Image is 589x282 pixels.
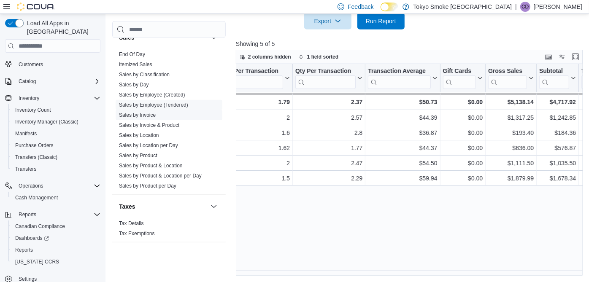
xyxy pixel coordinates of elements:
a: Inventory Manager (Classic) [12,117,82,127]
span: Sales by Product & Location per Day [119,172,202,179]
div: Taxes [112,218,226,242]
span: Sales by Employee (Created) [119,91,185,98]
a: Transfers [12,164,40,174]
span: Tax Exemptions [119,230,155,237]
div: Subtotal [539,67,569,75]
button: Inventory [2,92,104,104]
button: Inventory [15,93,43,103]
div: $1,111.50 [488,158,534,169]
button: Reports [15,209,40,220]
span: Sales by Day [119,81,149,88]
span: Inventory Count [12,105,100,115]
div: $576.87 [539,143,576,153]
span: Sales by Invoice [119,112,156,118]
span: Purchase Orders [15,142,54,149]
div: 2.47 [295,158,362,169]
a: Sales by Employee (Tendered) [119,102,188,108]
button: Inventory Count [8,104,104,116]
button: Transfers [8,163,104,175]
a: Sales by Product per Day [119,183,176,189]
div: 2.29 [295,174,362,184]
div: $0.00 [443,97,483,107]
div: Subtotal [539,67,569,89]
a: Tax Exemptions [119,231,155,236]
div: 1.79 [217,97,290,107]
div: $1,242.85 [539,113,576,123]
button: Reports [8,244,104,256]
button: Subtotal [539,67,576,89]
button: Transfers (Classic) [8,151,104,163]
a: Tax Details [119,220,144,226]
span: Inventory [19,95,39,102]
a: Reports [12,245,36,255]
a: Sales by Classification [119,72,170,78]
span: Reports [15,247,33,253]
div: 1.62 [217,143,290,153]
span: Transfers (Classic) [15,154,57,161]
button: Operations [15,181,47,191]
button: Manifests [8,128,104,140]
span: Operations [15,181,100,191]
a: Dashboards [8,232,104,244]
a: Inventory Count [12,105,54,115]
span: Sales by Product [119,152,157,159]
a: Sales by Invoice & Product [119,122,179,128]
span: Manifests [12,129,100,139]
div: 2.57 [295,113,362,123]
span: Sales by Classification [119,71,170,78]
span: Inventory [15,93,100,103]
div: Gross Sales [488,67,527,75]
div: $1,035.50 [539,158,576,169]
p: Showing 5 of 5 [236,40,586,48]
span: Purchase Orders [12,140,100,150]
div: Qty Per Transaction [295,67,356,75]
button: Customers [2,58,104,70]
button: Catalog [2,75,104,87]
button: Items Per Transaction [217,67,290,89]
a: Cash Management [12,193,61,203]
div: Qty Per Transaction [295,67,356,89]
button: Inventory Manager (Classic) [8,116,104,128]
span: Reports [12,245,100,255]
button: Enter fullscreen [570,52,581,62]
div: $0.00 [443,143,483,153]
button: Display options [557,52,567,62]
div: 2.37 [295,97,362,107]
button: Run Report [357,13,405,30]
a: Manifests [12,129,40,139]
div: $5,138.14 [488,97,534,107]
span: [US_STATE] CCRS [15,258,59,265]
span: Transfers (Classic) [12,152,100,162]
div: $59.94 [368,174,437,184]
span: Manifests [15,130,37,137]
button: Canadian Compliance [8,220,104,232]
div: $0.00 [443,113,483,123]
span: Inventory Manager (Classic) [15,118,78,125]
div: Items Per Transaction [217,67,283,89]
p: | [515,2,517,12]
div: $4,717.92 [539,97,576,107]
div: $193.40 [488,128,534,138]
div: 1.77 [295,143,362,153]
a: Customers [15,59,46,70]
span: Run Report [366,17,396,25]
a: Sales by Location [119,132,159,138]
img: Cova [17,3,55,11]
button: Qty Per Transaction [295,67,362,89]
a: Itemized Sales [119,62,152,67]
p: [PERSON_NAME] [534,2,582,12]
button: Export [304,13,351,30]
span: Itemized Sales [119,61,152,68]
div: Transaction Average [368,67,430,75]
div: $36.87 [368,128,437,138]
button: Operations [2,180,104,192]
span: Sales by Product & Location [119,162,183,169]
button: Taxes [209,201,219,212]
span: Cash Management [12,193,100,203]
span: Catalog [15,76,100,86]
div: Gift Card Sales [443,67,476,89]
span: Dark Mode [381,11,381,12]
input: Dark Mode [381,3,398,11]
